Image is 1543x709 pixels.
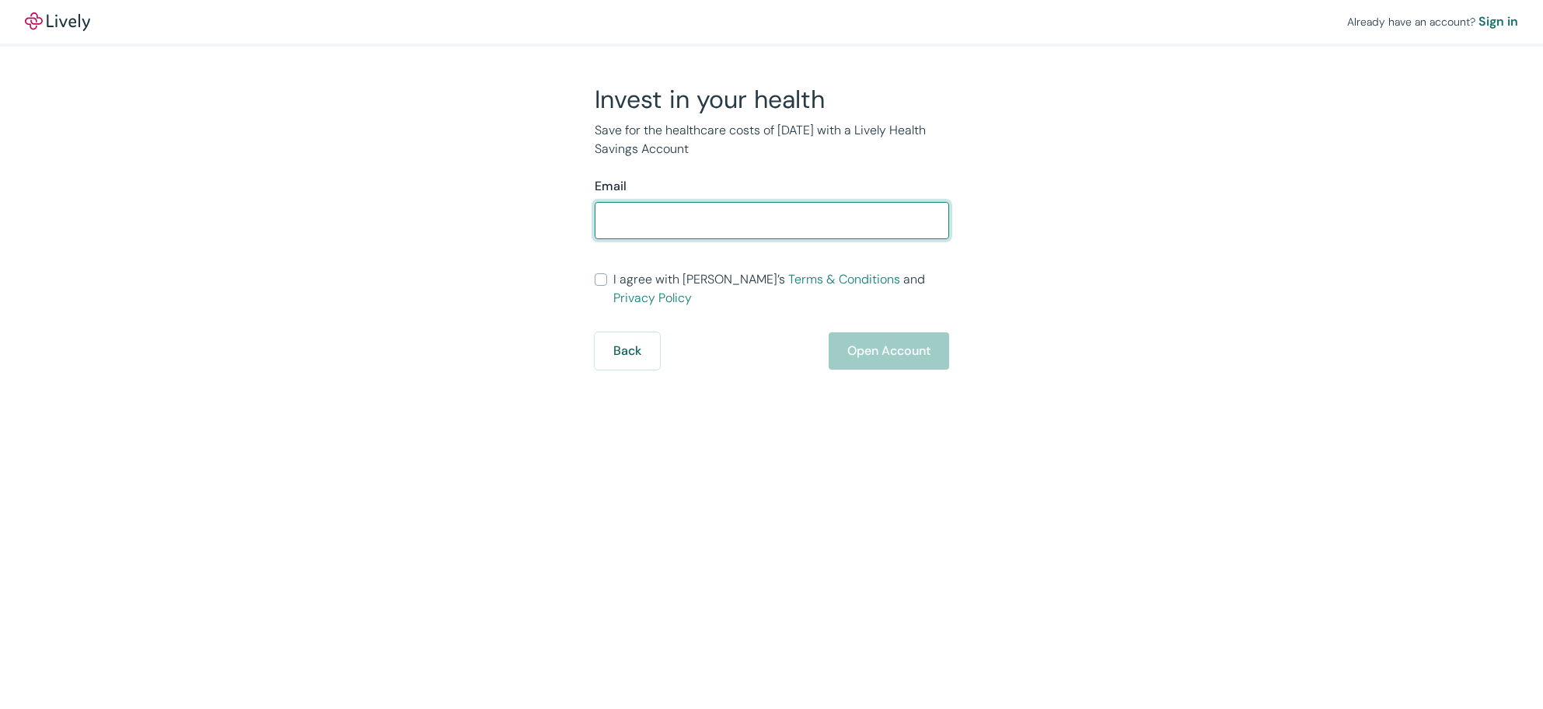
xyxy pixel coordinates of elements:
button: Back [595,332,660,370]
img: Lively [25,12,90,31]
a: LivelyLively [25,12,90,31]
a: Privacy Policy [613,290,692,306]
a: Terms & Conditions [788,271,900,287]
div: Already have an account? [1347,12,1518,31]
p: Save for the healthcare costs of [DATE] with a Lively Health Savings Account [595,121,949,158]
a: Sign in [1478,12,1518,31]
span: I agree with [PERSON_NAME]’s and [613,270,949,308]
label: Email [595,177,627,196]
h2: Invest in your health [595,84,949,115]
